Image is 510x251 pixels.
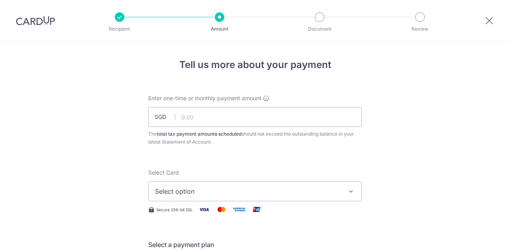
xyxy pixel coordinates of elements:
img: Union Pay [249,204,265,214]
p: Amount [190,25,249,33]
img: CardUp [16,16,55,25]
button: Select option [148,181,362,201]
h4: Tell us more about your payment [148,58,362,72]
span: SGD [155,113,175,121]
b: total tax payment amounts scheduled [157,131,241,137]
p: Recipient [90,25,149,33]
span: Select option [155,187,341,196]
h5: Select a payment plan [148,240,362,249]
img: Mastercard [214,204,229,214]
img: Visa [196,204,212,214]
input: 0.00 [148,107,362,127]
span: translation missing: en.payables.payment_networks.credit_card.summary.labels.select_card [148,169,179,176]
iframe: Opens a widget where you can find more information [459,227,502,247]
img: American Express [231,204,247,214]
div: The should not exceed the outstanding balance in your latest Statement of Account. [148,130,362,146]
span: Enter one-time or monthly payment amount [148,94,261,102]
span: Secure 256-bit SSL [156,206,193,213]
p: Review [390,25,449,33]
p: Document [290,25,349,33]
